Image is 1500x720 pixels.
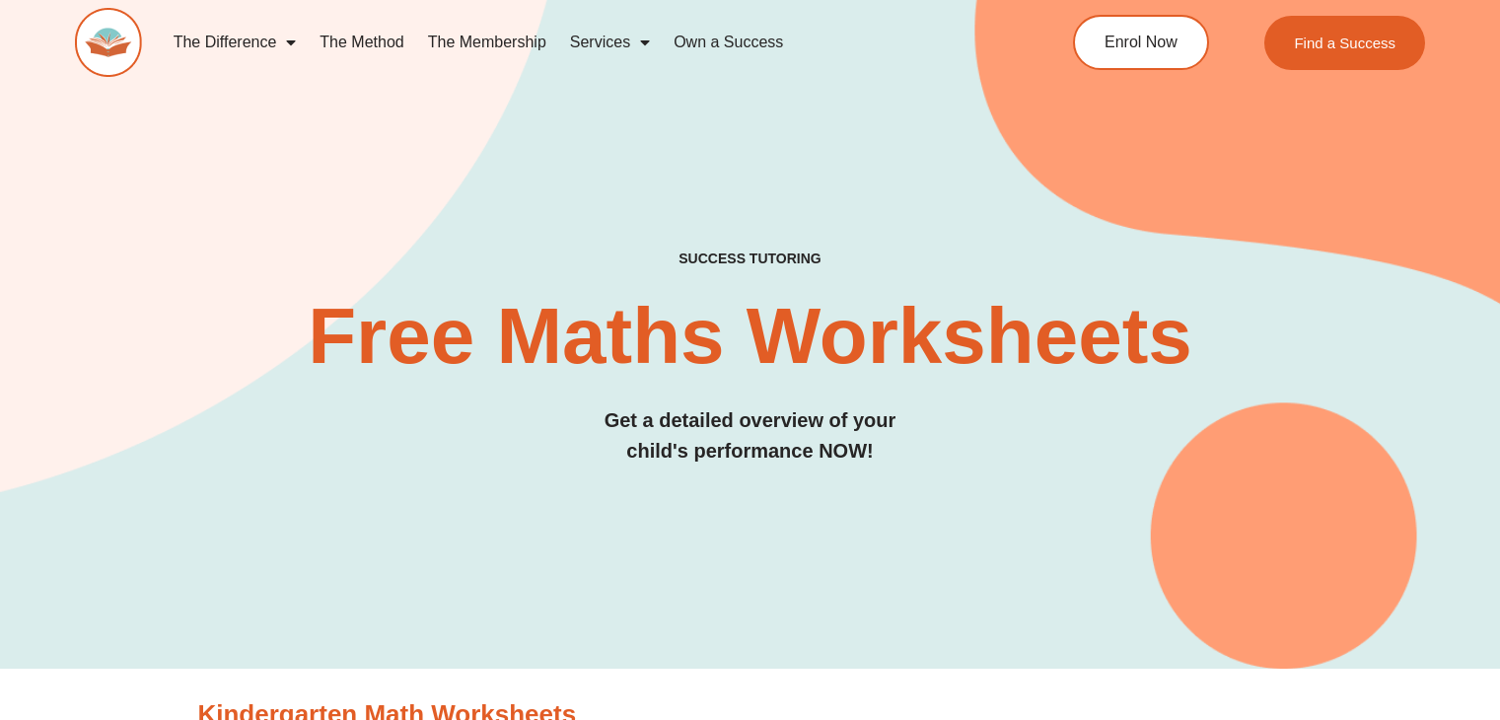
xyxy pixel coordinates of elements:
a: Enrol Now [1073,15,1209,70]
a: The Membership [416,20,558,65]
span: Enrol Now [1105,35,1178,50]
a: Services [558,20,662,65]
h2: Free Maths Worksheets​ [75,297,1425,376]
h4: SUCCESS TUTORING​ [75,251,1425,267]
a: Own a Success [662,20,795,65]
a: Find a Success [1264,16,1425,70]
a: The Method [308,20,415,65]
nav: Menu [162,20,996,65]
span: Find a Success [1294,36,1395,50]
a: The Difference [162,20,309,65]
h3: Get a detailed overview of your child's performance NOW! [75,405,1425,467]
